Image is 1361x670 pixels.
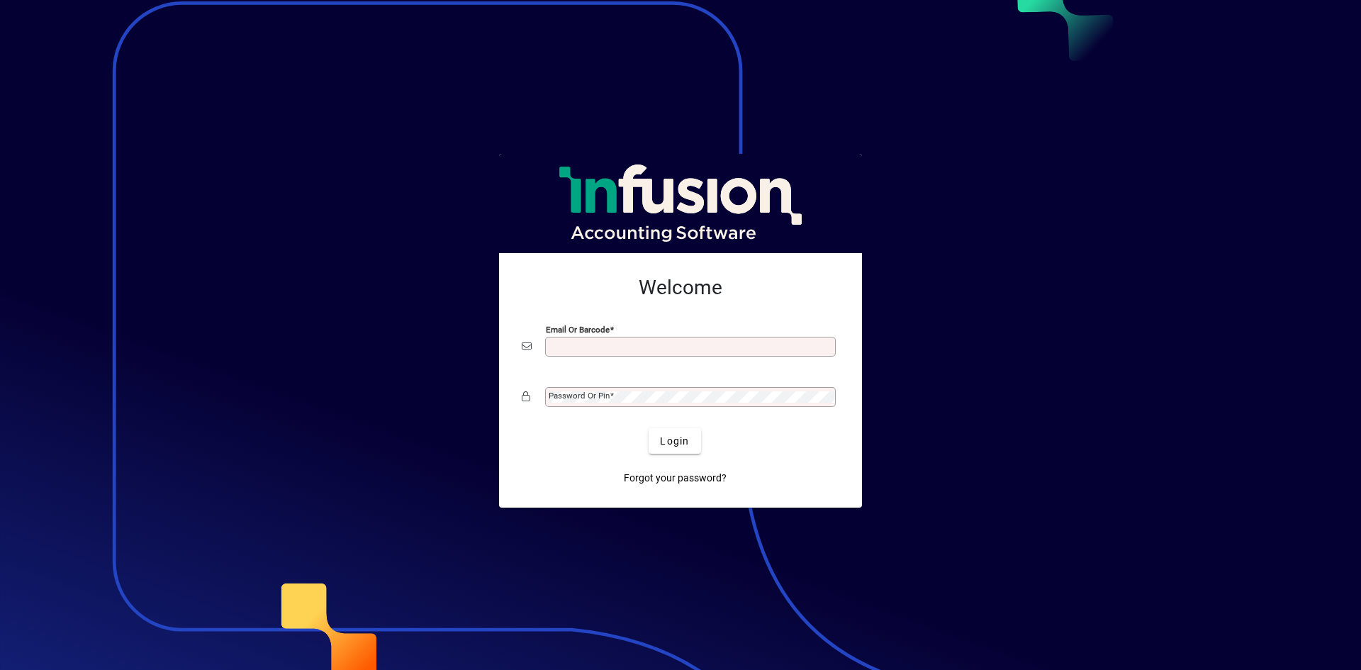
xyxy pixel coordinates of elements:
[549,391,610,401] mat-label: Password or Pin
[546,325,610,335] mat-label: Email or Barcode
[660,434,689,449] span: Login
[522,276,839,300] h2: Welcome
[618,465,732,491] a: Forgot your password?
[649,428,700,454] button: Login
[624,471,727,486] span: Forgot your password?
